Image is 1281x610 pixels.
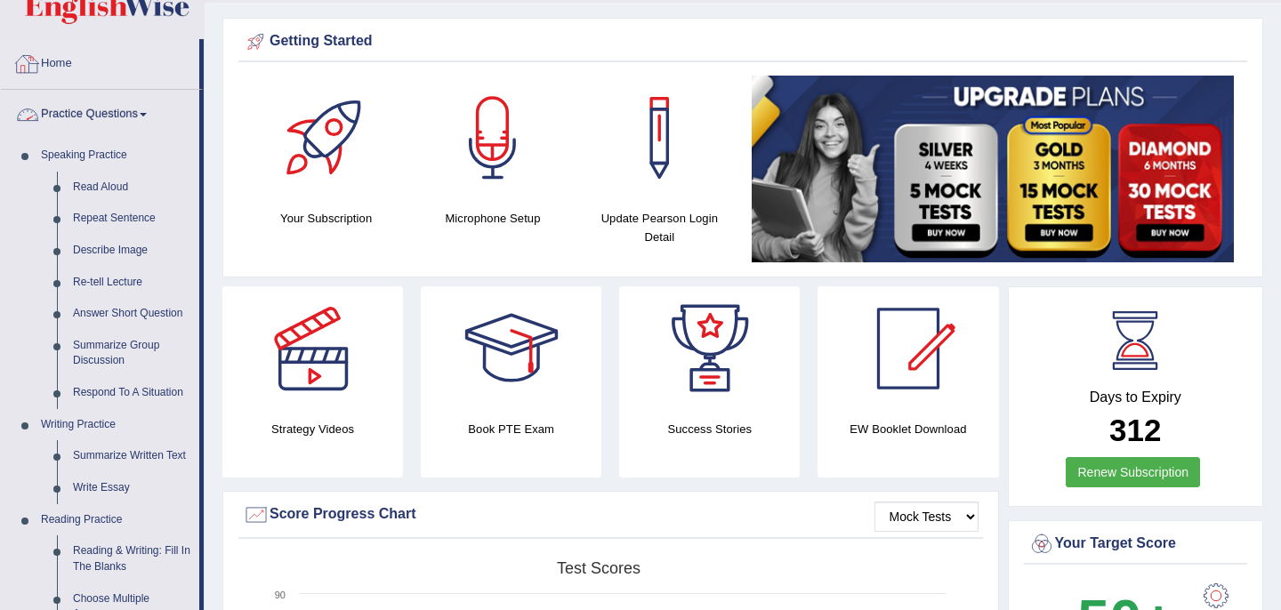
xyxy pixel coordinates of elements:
[243,28,1243,55] div: Getting Started
[65,535,199,582] a: Reading & Writing: Fill In The Blanks
[1109,413,1161,447] b: 312
[275,590,286,600] text: 90
[65,440,199,472] a: Summarize Written Text
[65,330,199,377] a: Summarize Group Discussion
[585,209,734,246] h4: Update Pearson Login Detail
[252,209,400,228] h4: Your Subscription
[752,76,1234,262] img: small5.jpg
[65,203,199,235] a: Repeat Sentence
[65,172,199,204] a: Read Aloud
[1028,531,1244,558] div: Your Target Score
[1066,457,1200,487] a: Renew Subscription
[421,420,601,438] h4: Book PTE Exam
[65,298,199,330] a: Answer Short Question
[65,235,199,267] a: Describe Image
[243,502,979,528] div: Score Progress Chart
[33,140,199,172] a: Speaking Practice
[222,420,403,438] h4: Strategy Videos
[65,267,199,299] a: Re-tell Lecture
[1,39,199,84] a: Home
[818,420,998,438] h4: EW Booklet Download
[418,209,567,228] h4: Microphone Setup
[557,559,640,577] tspan: Test scores
[619,420,800,438] h4: Success Stories
[65,472,199,504] a: Write Essay
[1028,389,1244,405] h4: Days to Expiry
[65,377,199,409] a: Respond To A Situation
[33,504,199,536] a: Reading Practice
[33,409,199,441] a: Writing Practice
[1,90,199,134] a: Practice Questions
